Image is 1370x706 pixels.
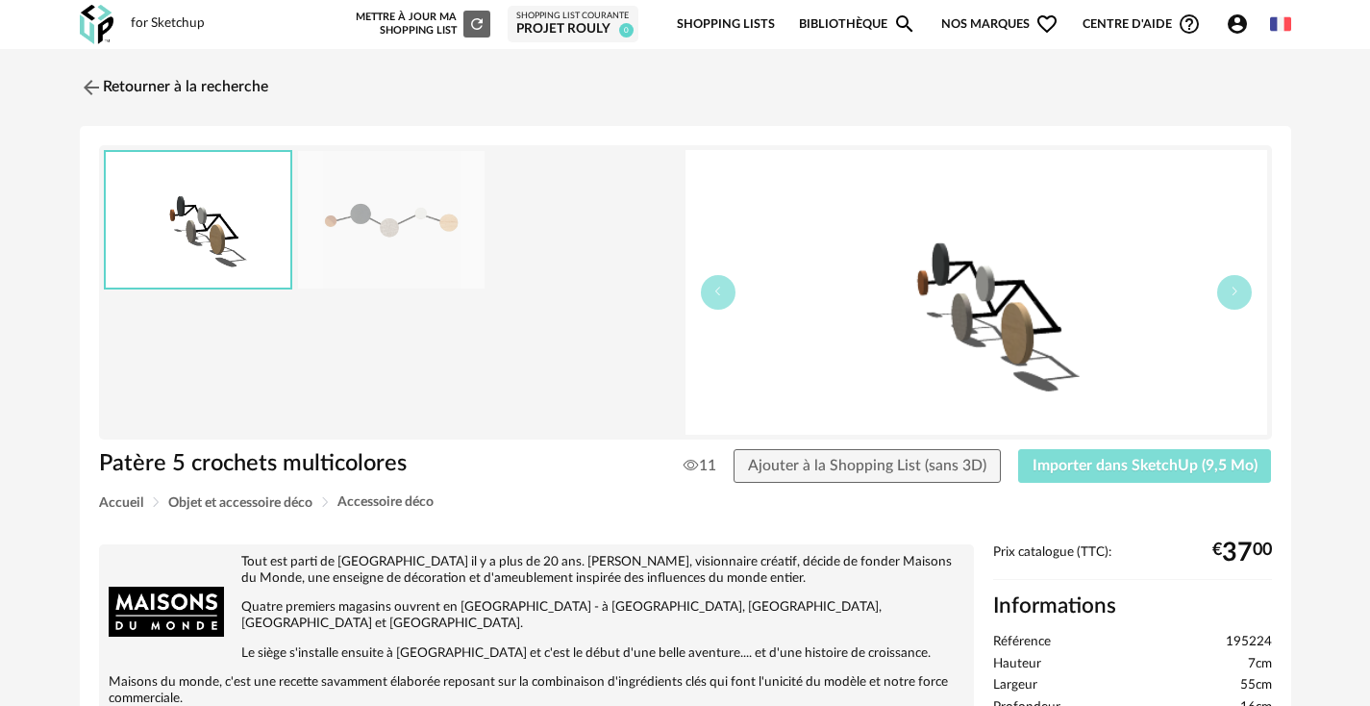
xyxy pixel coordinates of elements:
img: svg+xml;base64,PHN2ZyB3aWR0aD0iMjQiIGhlaWdodD0iMjQiIHZpZXdCb3g9IjAgMCAyNCAyNCIgZmlsbD0ibm9uZSIgeG... [80,76,103,99]
span: Nos marques [941,2,1059,47]
span: 7cm [1248,656,1272,673]
div: Shopping List courante [516,11,630,22]
img: patere-5-crochets-multicolores-1000-13-23-195224_1.jpg [298,151,485,289]
a: Shopping Lists [677,2,775,47]
span: Centre d'aideHelp Circle Outline icon [1083,13,1201,36]
img: brand logo [109,554,224,669]
a: BibliothèqueMagnify icon [799,2,916,47]
span: Objet et accessoire déco [168,496,312,510]
span: Magnify icon [893,13,916,36]
img: OXP [80,5,113,44]
span: Heart Outline icon [1035,13,1059,36]
span: Accessoire déco [337,495,434,509]
span: Importer dans SketchUp (9,5 Mo) [1033,458,1258,473]
span: 0 [619,23,634,38]
div: PROJET ROULY [516,21,630,38]
p: Tout est parti de [GEOGRAPHIC_DATA] il y a plus de 20 ans. [PERSON_NAME], visionnaire créatif, dé... [109,554,964,587]
p: Le siège s'installe ensuite à [GEOGRAPHIC_DATA] et c'est le début d'une belle aventure.... et d'u... [109,645,964,662]
img: fr [1270,13,1291,35]
span: Référence [993,634,1051,651]
img: thumbnail.png [685,150,1267,435]
p: Quatre premiers magasins ouvrent en [GEOGRAPHIC_DATA] - à [GEOGRAPHIC_DATA], [GEOGRAPHIC_DATA], [... [109,599,964,632]
span: 37 [1222,545,1253,561]
button: Ajouter à la Shopping List (sans 3D) [734,449,1001,484]
span: Largeur [993,677,1037,694]
div: Prix catalogue (TTC): [993,544,1272,580]
div: Mettre à jour ma Shopping List [352,11,490,38]
span: Hauteur [993,656,1041,673]
span: Ajouter à la Shopping List (sans 3D) [748,458,986,473]
span: 11 [684,456,716,475]
div: Breadcrumb [99,495,1272,510]
a: Retourner à la recherche [80,66,268,109]
div: € 00 [1212,545,1272,561]
span: Account Circle icon [1226,13,1249,36]
span: 55cm [1240,677,1272,694]
span: Accueil [99,496,143,510]
h2: Informations [993,593,1272,620]
h1: Patère 5 crochets multicolores [99,449,577,479]
span: Help Circle Outline icon [1178,13,1201,36]
img: thumbnail.png [106,152,290,288]
button: Importer dans SketchUp (9,5 Mo) [1018,449,1272,484]
span: 195224 [1226,634,1272,651]
span: Account Circle icon [1226,13,1258,36]
a: Shopping List courante PROJET ROULY 0 [516,11,630,38]
div: for Sketchup [131,15,205,33]
span: Refresh icon [468,18,486,29]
